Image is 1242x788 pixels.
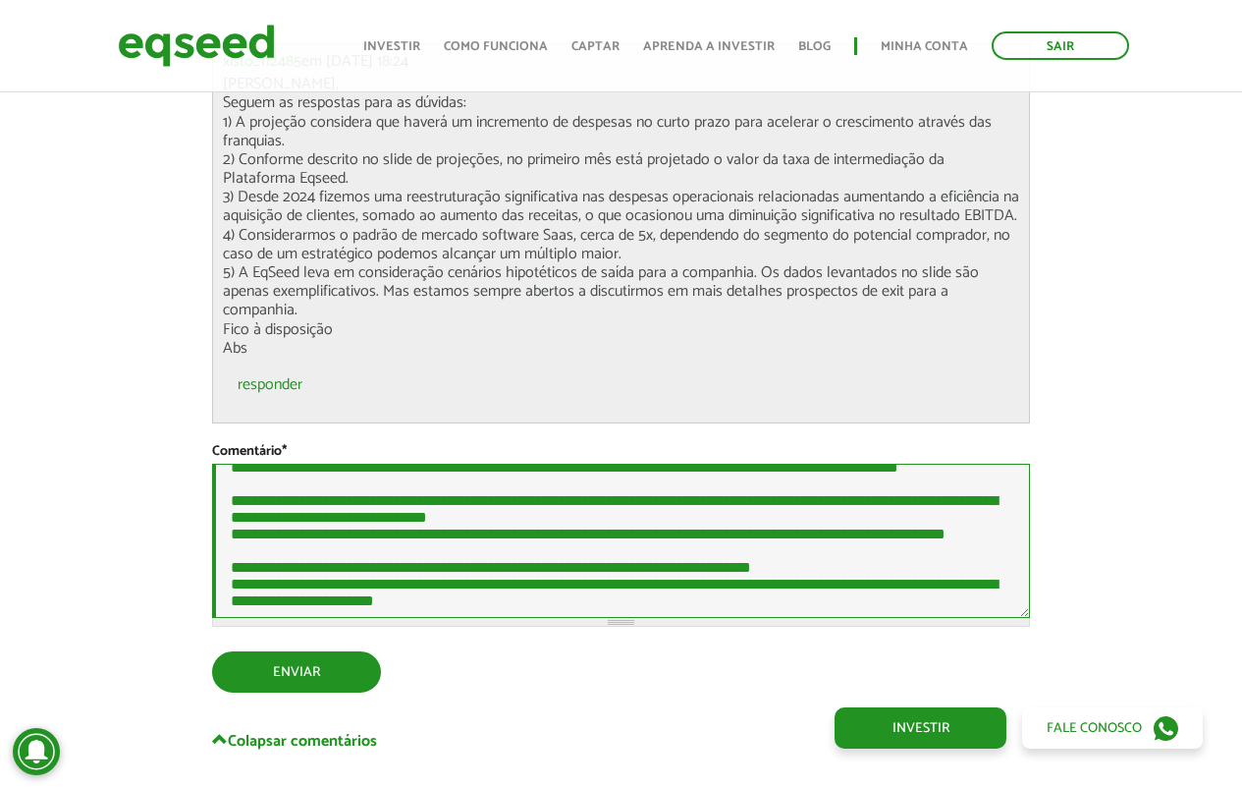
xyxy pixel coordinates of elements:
img: EqSeed [118,20,275,72]
button: Enviar [212,651,381,693]
a: Fale conosco [1022,707,1203,749]
a: Sair [992,31,1129,60]
a: Captar [571,40,620,53]
a: Investir [835,707,1006,749]
a: Aprenda a investir [643,40,775,53]
a: Blog [798,40,831,53]
a: Investir [363,40,420,53]
a: Minha conta [881,40,968,53]
a: Como funciona [444,40,548,53]
a: responder [238,377,302,393]
p: [PERSON_NAME], Seguem as respostas para as dúvidas: 1) A projeção considera que haverá um increme... [223,75,1019,358]
a: Colapsar comentários [212,731,1030,750]
label: Comentário [212,445,287,459]
span: Este campo é obrigatório. [282,440,287,463]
